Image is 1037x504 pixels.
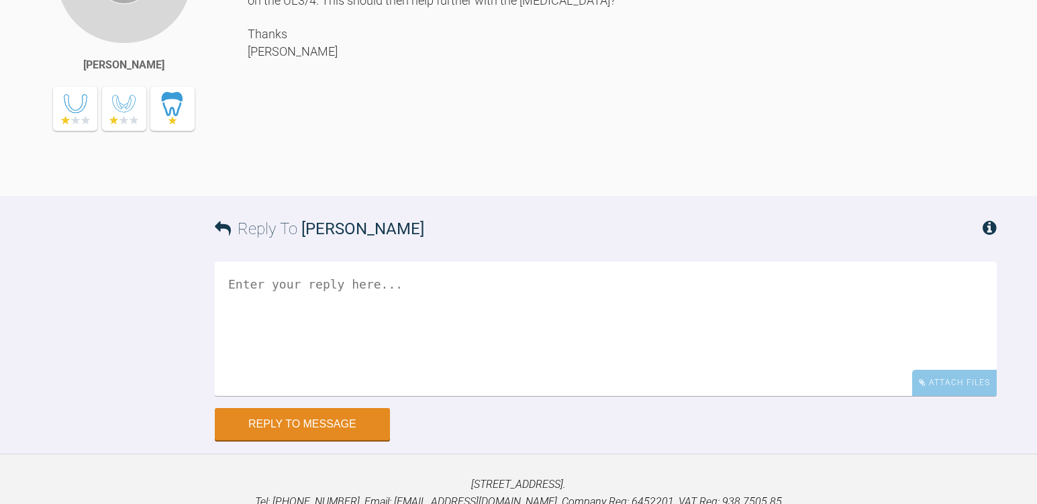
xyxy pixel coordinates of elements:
[215,216,424,242] h3: Reply To
[215,408,390,440] button: Reply to Message
[83,56,164,74] div: [PERSON_NAME]
[912,370,997,396] div: Attach Files
[301,219,424,238] span: [PERSON_NAME]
